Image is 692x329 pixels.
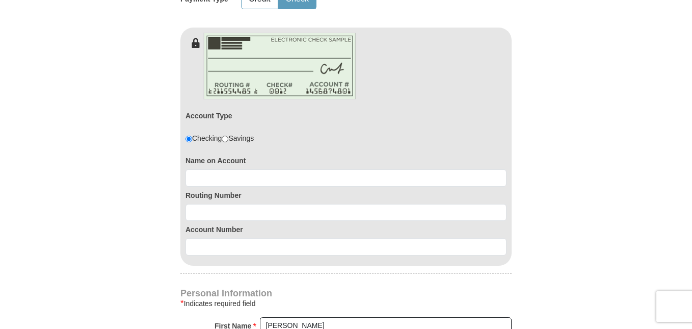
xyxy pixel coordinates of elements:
label: Account Type [185,111,232,121]
label: Account Number [185,224,507,235]
label: Name on Account [185,156,507,166]
label: Routing Number [185,190,507,200]
img: check-en.png [203,33,356,99]
div: Checking Savings [185,133,254,143]
div: Indicates required field [180,297,512,310]
h4: Personal Information [180,289,512,297]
